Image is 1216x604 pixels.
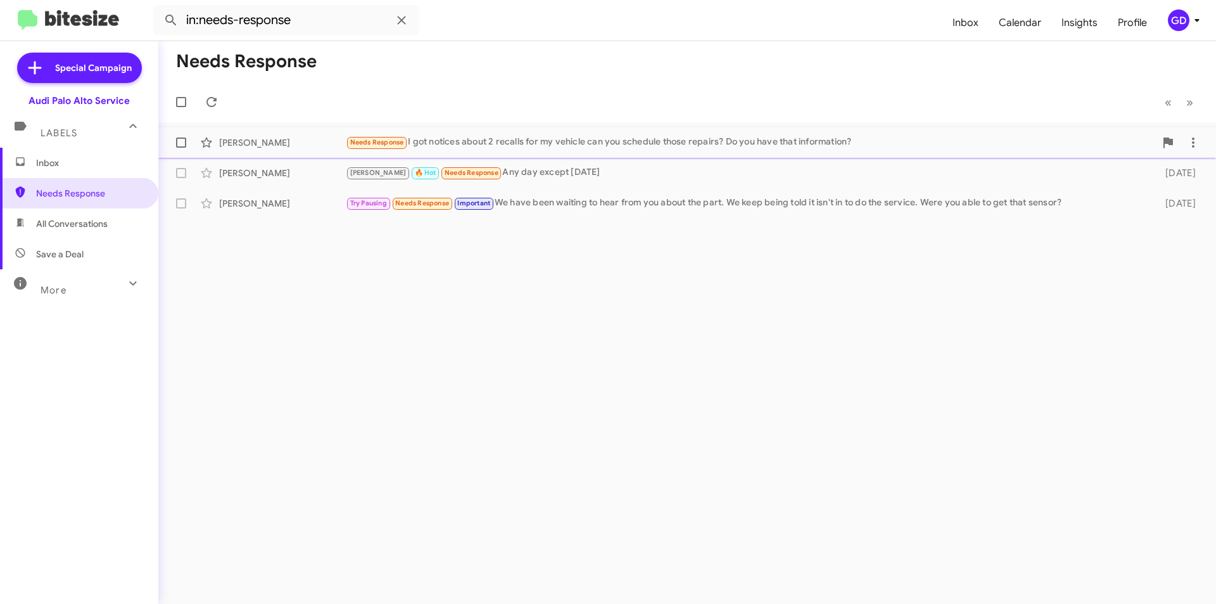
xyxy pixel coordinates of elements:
div: Audi Palo Alto Service [28,94,130,107]
a: Calendar [989,4,1051,41]
span: More [41,285,66,296]
button: Previous [1157,89,1179,115]
input: Search [153,5,419,35]
span: Needs Response [350,138,404,146]
div: I got notices about 2 recalls for my vehicle can you schedule those repairs? Do you have that inf... [346,135,1155,150]
div: GD [1168,10,1189,31]
span: All Conversations [36,217,108,230]
div: [PERSON_NAME] [219,197,346,210]
span: Needs Response [445,169,498,177]
span: « [1165,94,1172,110]
a: Profile [1108,4,1157,41]
a: Special Campaign [17,53,142,83]
div: We have been waiting to hear from you about the part. We keep being told it isn't in to do the se... [346,196,1145,210]
span: Try Pausing [350,199,387,207]
button: Next [1179,89,1201,115]
h1: Needs Response [176,51,317,72]
span: Labels [41,127,77,139]
span: 🔥 Hot [415,169,436,177]
span: » [1186,94,1193,110]
div: [PERSON_NAME] [219,167,346,179]
nav: Page navigation example [1158,89,1201,115]
a: Inbox [942,4,989,41]
span: Needs Response [36,187,144,200]
span: [PERSON_NAME] [350,169,407,177]
span: Special Campaign [55,61,132,74]
span: Inbox [36,157,144,169]
span: Needs Response [395,199,449,207]
span: Important [457,199,490,207]
div: [DATE] [1145,167,1206,179]
div: [PERSON_NAME] [219,136,346,149]
span: Save a Deal [36,248,84,260]
button: GD [1157,10,1202,31]
a: Insights [1051,4,1108,41]
div: [DATE] [1145,197,1206,210]
div: Any day except [DATE] [346,165,1145,180]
